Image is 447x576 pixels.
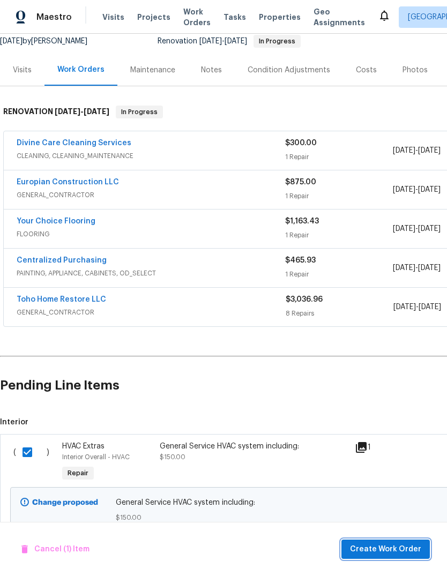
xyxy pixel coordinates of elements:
[55,108,109,115] span: -
[350,543,421,556] span: Create Work Order
[84,108,109,115] span: [DATE]
[17,151,285,161] span: CLEANING, CLEANING_MAINTENANCE
[160,454,185,460] span: $150.00
[393,303,416,311] span: [DATE]
[17,190,285,200] span: GENERAL_CONTRACTOR
[17,296,106,303] a: Toho Home Restore LLC
[17,178,119,186] a: Europian Construction LLC
[17,139,131,147] a: Divine Care Cleaning Services
[285,178,316,186] span: $875.00
[17,218,95,225] a: Your Choice Flooring
[223,13,246,21] span: Tasks
[418,147,441,154] span: [DATE]
[183,6,211,28] span: Work Orders
[403,65,428,76] div: Photos
[355,441,397,454] div: 1
[393,225,415,233] span: [DATE]
[393,184,441,195] span: -
[32,499,98,506] b: Change proposed
[285,269,392,280] div: 1 Repair
[62,443,105,450] span: HVAC Extras
[36,12,72,23] span: Maestro
[199,38,222,45] span: [DATE]
[17,257,107,264] a: Centralized Purchasing
[62,454,130,460] span: Interior Overall - HVAC
[285,191,392,201] div: 1 Repair
[286,308,393,319] div: 8 Repairs
[356,65,377,76] div: Costs
[341,540,430,559] button: Create Work Order
[285,139,317,147] span: $300.00
[418,264,441,272] span: [DATE]
[393,302,441,312] span: -
[393,145,441,156] span: -
[3,106,109,118] h6: RENOVATION
[57,64,105,75] div: Work Orders
[259,12,301,23] span: Properties
[255,38,300,44] span: In Progress
[393,147,415,154] span: [DATE]
[17,268,285,279] span: PAINTING, APPLIANCE, CABINETS, OD_SELECT
[21,543,90,556] span: Cancel (1) Item
[10,438,59,487] div: ( )
[13,65,32,76] div: Visits
[55,108,80,115] span: [DATE]
[17,540,94,559] button: Cancel (1) Item
[285,230,392,241] div: 1 Repair
[286,296,323,303] span: $3,036.96
[285,152,392,162] div: 1 Repair
[137,12,170,23] span: Projects
[393,223,441,234] span: -
[102,12,124,23] span: Visits
[225,38,247,45] span: [DATE]
[314,6,365,28] span: Geo Assignments
[158,38,301,45] span: Renovation
[199,38,247,45] span: -
[418,186,441,193] span: [DATE]
[160,441,348,452] div: General Service HVAC system including:
[63,468,93,478] span: Repair
[393,263,441,273] span: -
[117,107,162,117] span: In Progress
[201,65,222,76] div: Notes
[17,307,286,318] span: GENERAL_CONTRACTOR
[285,218,319,225] span: $1,163.43
[285,257,316,264] span: $465.93
[130,65,175,76] div: Maintenance
[393,186,415,193] span: [DATE]
[248,65,330,76] div: Condition Adjustments
[419,303,441,311] span: [DATE]
[418,225,441,233] span: [DATE]
[393,264,415,272] span: [DATE]
[17,229,285,240] span: FLOORING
